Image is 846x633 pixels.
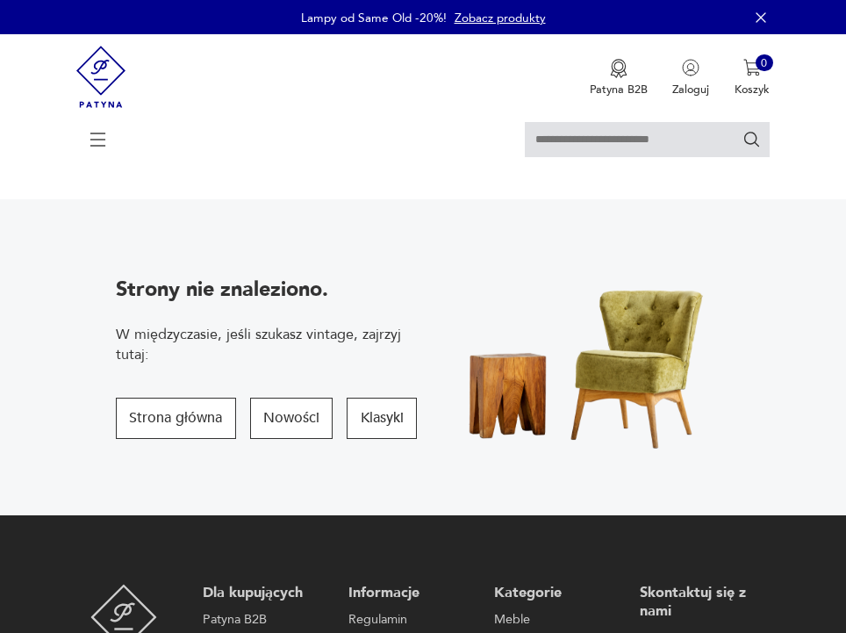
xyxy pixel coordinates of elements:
button: 0Koszyk [735,59,770,97]
p: Patyna B2B [590,82,648,97]
img: Ikona medalu [610,59,627,78]
img: Fotel [435,250,742,465]
a: Zobacz produkty [455,10,546,26]
button: Zaloguj [672,59,709,97]
img: Patyna - sklep z meblami i dekoracjami vintage [76,34,126,119]
a: Regulamin [348,610,470,629]
p: Skontaktuj się z nami [640,584,762,622]
button: Nowości [250,398,333,439]
p: Lampy od Same Old -20%! [301,10,447,26]
p: Informacje [348,584,470,603]
a: Patyna B2B [203,610,325,629]
div: 0 [756,54,773,72]
button: Strona główna [116,398,236,439]
p: Zaloguj [672,82,709,97]
p: Strony nie znaleziono. [116,276,423,304]
button: Klasyki [347,398,417,439]
p: Koszyk [735,82,770,97]
img: Ikonka użytkownika [682,59,699,76]
p: Dla kupujących [203,584,325,603]
a: Ikona medaluPatyna B2B [590,59,648,97]
p: W międzyczasie, jeśli szukasz vintage, zajrzyj tutaj: [116,325,423,364]
img: Ikona koszyka [743,59,761,76]
p: Kategorie [494,584,616,603]
a: Meble [494,610,616,629]
button: Szukaj [742,130,762,149]
button: Patyna B2B [590,59,648,97]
